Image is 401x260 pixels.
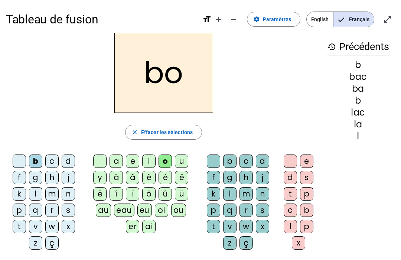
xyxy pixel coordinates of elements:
[45,171,59,184] div: h
[253,16,260,23] mat-icon: settings
[29,171,42,184] div: g
[45,220,59,233] div: w
[96,204,111,217] div: au
[142,155,156,168] div: i
[300,204,313,217] div: b
[114,204,134,217] div: eau
[175,171,188,184] div: ê
[307,12,333,27] span: English
[223,187,237,201] div: l
[256,220,269,233] div: x
[142,220,156,233] div: ai
[256,171,269,184] div: j
[29,187,42,201] div: l
[327,72,389,81] div: bac
[45,187,59,201] div: m
[300,187,313,201] div: p
[93,171,107,184] div: y
[13,204,26,217] div: p
[207,171,220,184] div: f
[284,220,297,233] div: l
[239,187,253,201] div: m
[306,12,374,27] mat-button-toggle-group: Language selection
[62,171,75,184] div: j
[284,171,297,184] div: d
[110,187,123,201] div: î
[155,204,168,217] div: oi
[62,204,75,217] div: s
[327,42,336,51] mat-icon: history
[300,220,313,233] div: p
[45,236,59,250] div: ç
[284,204,297,217] div: c
[214,15,223,24] mat-icon: add
[211,12,226,27] button: Augmenter la taille de la police
[239,155,253,168] div: c
[223,220,237,233] div: v
[62,187,75,201] div: n
[223,171,237,184] div: g
[142,171,156,184] div: è
[137,204,152,217] div: eu
[207,220,220,233] div: t
[207,187,220,201] div: k
[29,204,42,217] div: q
[175,187,188,201] div: ü
[29,220,42,233] div: v
[62,155,75,168] div: d
[383,15,392,24] mat-icon: open_in_full
[380,12,395,27] button: Entrer en plein écran
[13,171,26,184] div: f
[229,15,238,24] mat-icon: remove
[226,12,241,27] button: Diminuer la taille de la police
[256,204,269,217] div: s
[247,12,300,27] button: Paramètres
[327,120,389,129] div: la
[29,155,42,168] div: b
[62,220,75,233] div: x
[327,61,389,69] div: b
[256,155,269,168] div: d
[171,204,186,217] div: ou
[45,155,59,168] div: c
[327,39,389,55] h3: Précédents
[284,187,297,201] div: t
[141,128,193,137] span: Effacer les sélections
[13,220,26,233] div: t
[333,12,374,27] span: Français
[142,187,156,201] div: ô
[110,171,123,184] div: à
[239,236,253,250] div: ç
[327,132,389,141] div: l
[110,155,123,168] div: a
[159,171,172,184] div: é
[125,125,202,140] button: Effacer les sélections
[202,15,211,24] mat-icon: format_size
[223,236,237,250] div: z
[13,187,26,201] div: k
[327,96,389,105] div: b
[292,236,305,250] div: x
[327,84,389,93] div: ba
[239,220,253,233] div: w
[126,155,139,168] div: e
[159,187,172,201] div: û
[256,187,269,201] div: n
[223,155,237,168] div: b
[126,220,139,233] div: er
[175,155,188,168] div: u
[223,204,237,217] div: q
[239,171,253,184] div: h
[327,108,389,117] div: lac
[114,33,213,113] h2: bo
[239,204,253,217] div: r
[29,236,42,250] div: z
[300,171,313,184] div: s
[6,7,196,31] h1: Tableau de fusion
[126,171,139,184] div: â
[159,155,172,168] div: o
[45,204,59,217] div: r
[93,187,107,201] div: ë
[300,155,313,168] div: e
[126,187,139,201] div: ï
